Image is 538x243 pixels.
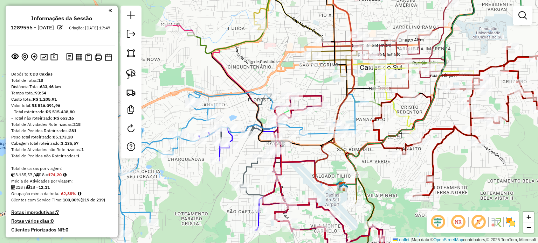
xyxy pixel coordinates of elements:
[38,78,43,83] strong: 18
[54,115,74,121] strong: R$ 653,16
[434,237,463,242] a: OpenStreetMap
[56,209,59,215] strong: 7
[39,52,49,62] button: Otimizar todas as rotas
[26,185,30,190] i: Total de rotas
[33,97,57,102] strong: R$ 1.205,91
[11,185,15,190] i: Total de Atividades
[429,214,446,230] span: Ocultar deslocamento
[11,96,112,102] div: Custo total:
[11,165,112,172] div: Total de caixas por viagem:
[103,52,113,62] button: Disponibilidade de veículos
[109,6,112,14] a: Clique aqui para minimizar o painel
[11,134,112,140] div: Peso total roteirizado:
[57,25,63,30] em: Alterar nome da sessão
[40,84,61,89] strong: 633,46 km
[35,173,40,177] i: Total de rotas
[11,191,60,196] span: Ocupação média da frota:
[11,209,112,215] h4: Rotas improdutivas:
[411,237,412,242] span: |
[490,216,502,228] img: Fluxo de ruas
[450,214,467,230] span: Ocultar NR
[11,218,112,224] h4: Rotas vários dias:
[523,212,534,222] a: Zoom in
[11,121,112,128] div: Total de Atividades Roteirizadas:
[11,71,112,77] div: Depósito:
[81,197,105,202] strong: (219 de 219)
[69,128,76,133] strong: 281
[11,77,112,84] div: Total de rotas:
[63,173,67,177] i: Meta Caixas/viagem: 211,74 Diferença: -37,54
[66,25,113,31] div: Criação: [DATE] 17:47
[338,182,347,191] img: CDD Caxias
[11,115,112,121] div: - Total não roteirizado:
[48,172,62,177] strong: 174,20
[74,52,84,62] button: Visualizar relatório de Roteirização
[65,227,68,233] strong: 0
[29,52,39,63] button: Adicionar Atividades
[391,237,538,243] div: Map data © contributors,© 2025 TomTom, Microsoft
[124,103,138,119] a: Criar modelo
[78,192,81,196] em: Média calculada utilizando a maior ocupação (%Peso ou %Cubagem) de cada rota da sessão. Rotas cro...
[35,90,46,95] strong: 93:54
[61,191,76,196] strong: 62,88%
[11,178,112,184] div: Média de Atividades por viagem:
[65,52,74,63] button: Logs desbloquear sessão
[11,102,112,109] div: Valor total:
[46,109,75,114] strong: R$ 515.438,80
[73,122,81,127] strong: 218
[470,214,487,230] span: Exibir rótulo
[10,51,20,63] button: Exibir sessão original
[49,52,59,63] button: Painel de Sugestão
[124,27,138,43] a: Exportar sessão
[11,197,63,202] span: Clientes com Service Time:
[84,52,93,62] button: Visualizar Romaneio
[11,227,112,233] h4: Clientes Priorizados NR:
[81,147,84,152] strong: 1
[11,109,112,115] div: - Total roteirizado:
[63,197,81,202] strong: 100,00%
[32,103,60,108] strong: R$ 516.091,96
[61,141,78,146] strong: 3.135,57
[124,121,138,137] a: Reroteirizar Sessão
[339,183,348,192] img: CDD Caxias
[39,185,50,190] strong: 12,11
[11,153,112,159] div: Total de Pedidos não Roteirizados:
[124,8,138,24] a: Nova sessão e pesquisa
[126,48,136,58] img: Selecionar atividades - polígono
[126,69,136,79] img: Selecionar atividades - laço
[77,153,80,158] strong: 1
[11,173,15,177] i: Cubagem total roteirizado
[526,213,531,221] span: +
[516,8,530,22] a: Exibir filtros
[11,140,112,146] div: Cubagem total roteirizado:
[126,87,136,97] img: Criar rota
[393,237,409,242] a: Leaflet
[526,223,531,232] span: −
[53,134,73,140] strong: 85.173,20
[11,172,112,178] div: 3.135,57 / 18 =
[11,184,112,191] div: 218 / 18 =
[11,90,112,96] div: Tempo total:
[11,84,112,90] div: Distância Total:
[51,218,54,224] strong: 0
[505,216,516,228] img: Exibir/Ocultar setores
[11,24,54,31] h6: 1289556 - [DATE]
[93,52,103,62] button: Imprimir Rotas
[11,128,112,134] div: Total de Pedidos Roteirizados:
[123,85,139,100] a: Criar rota
[523,222,534,233] a: Zoom out
[30,71,53,77] strong: CDD Caxias
[31,15,92,22] h4: Informações da Sessão
[20,52,29,63] button: Centralizar mapa no depósito ou ponto de apoio
[11,146,112,153] div: Total de Atividades não Roteirizadas:
[336,180,345,189] img: ZUMPY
